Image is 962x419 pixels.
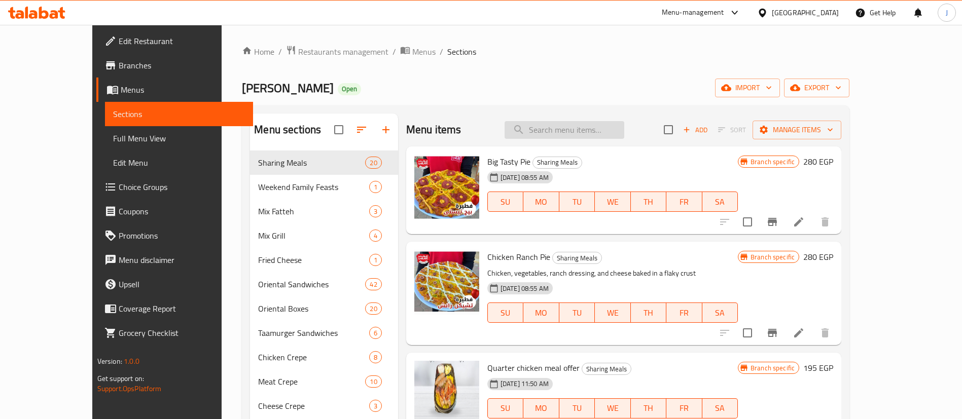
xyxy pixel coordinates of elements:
[298,46,388,58] span: Restaurants management
[258,157,365,169] span: Sharing Meals
[393,46,396,58] li: /
[119,181,245,193] span: Choice Groups
[563,401,591,415] span: TU
[250,223,398,248] div: Mix Grill4
[258,302,365,315] div: Oriental Boxes
[96,29,253,53] a: Edit Restaurant
[370,328,381,338] span: 6
[250,272,398,296] div: Oriental Sandwiches42
[370,255,381,265] span: 1
[113,108,245,120] span: Sections
[369,400,382,412] div: items
[250,345,398,369] div: Chicken Crepe8
[119,35,245,47] span: Edit Restaurant
[105,150,253,175] a: Edit Menu
[121,84,245,96] span: Menus
[631,398,666,418] button: TH
[349,118,374,142] span: Sort sections
[706,195,734,209] span: SA
[487,267,738,280] p: Chicken, vegetables, ranch dressing, and cheese baked in a flaky crust
[582,363,631,375] div: Sharing Meals
[803,155,833,169] h6: 280 EGP
[527,306,555,320] span: MO
[761,124,833,136] span: Manage items
[242,46,274,58] a: Home
[635,195,662,209] span: TH
[119,278,245,290] span: Upsell
[370,207,381,216] span: 3
[599,401,626,415] span: WE
[96,199,253,223] a: Coupons
[760,321,785,345] button: Branch-specific-item
[96,248,253,272] a: Menu disclaimer
[492,401,519,415] span: SU
[119,327,245,339] span: Grocery Checklist
[631,192,666,212] button: TH
[599,306,626,320] span: WE
[119,59,245,71] span: Branches
[803,361,833,375] h6: 195 EGP
[793,216,805,228] a: Edit menu item
[523,398,559,418] button: MO
[414,155,479,219] img: Big Tasty Pie
[113,157,245,169] span: Edit Menu
[772,7,839,18] div: [GEOGRAPHIC_DATA]
[670,401,698,415] span: FR
[527,401,555,415] span: MO
[369,351,382,363] div: items
[706,306,734,320] span: SA
[119,230,245,242] span: Promotions
[258,351,369,363] div: Chicken Crepe
[96,175,253,199] a: Choice Groups
[813,321,837,345] button: delete
[338,83,361,95] div: Open
[96,53,253,78] a: Branches
[286,45,388,58] a: Restaurants management
[119,254,245,266] span: Menu disclaimer
[532,157,582,169] div: Sharing Meals
[679,122,711,138] button: Add
[369,205,382,217] div: items
[496,379,553,389] span: [DATE] 11:50 AM
[563,306,591,320] span: TU
[595,398,630,418] button: WE
[258,400,369,412] div: Cheese Crepe
[258,181,369,193] span: Weekend Family Feasts
[496,284,553,293] span: [DATE] 08:55 AM
[97,372,144,385] span: Get support on:
[666,398,702,418] button: FR
[242,77,334,99] span: [PERSON_NAME]
[595,302,630,323] button: WE
[258,327,369,339] span: Taamurger Sandwiches
[414,250,479,315] img: Chicken Ranch Pie
[250,248,398,272] div: Fried Cheese1
[370,231,381,241] span: 4
[679,122,711,138] span: Add item
[792,82,841,94] span: export
[946,7,948,18] span: J
[250,321,398,345] div: Taamurger Sandwiches6
[250,394,398,418] div: Cheese Crepe3
[505,121,624,139] input: search
[258,254,369,266] span: Fried Cheese
[595,192,630,212] button: WE
[487,249,550,264] span: Chicken Ranch Pie
[97,355,122,368] span: Version:
[737,322,758,344] span: Select to update
[258,278,365,290] span: Oriental Sandwiches
[119,205,245,217] span: Coupons
[496,173,553,182] span: [DATE] 08:55 AM
[366,280,381,289] span: 42
[533,157,582,168] span: Sharing Meals
[258,230,369,242] div: Mix Grill
[702,192,738,212] button: SA
[250,150,398,175] div: Sharing Meals20
[666,302,702,323] button: FR
[553,252,601,264] span: Sharing Meals
[523,302,559,323] button: MO
[662,7,724,19] div: Menu-management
